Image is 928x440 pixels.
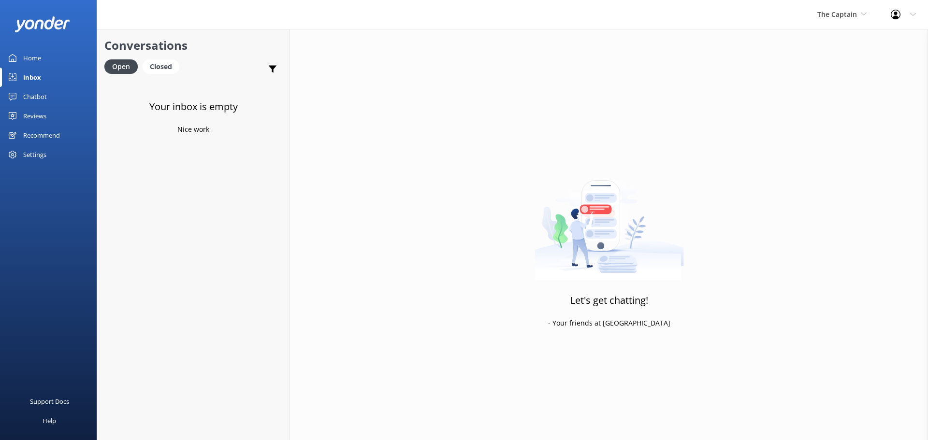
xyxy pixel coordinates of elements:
[23,126,60,145] div: Recommend
[570,293,648,308] h3: Let's get chatting!
[43,411,56,430] div: Help
[23,87,47,106] div: Chatbot
[143,59,179,74] div: Closed
[23,106,46,126] div: Reviews
[548,318,670,328] p: - Your friends at [GEOGRAPHIC_DATA]
[30,392,69,411] div: Support Docs
[14,16,70,32] img: yonder-white-logo.png
[104,59,138,74] div: Open
[104,61,143,71] a: Open
[817,10,857,19] span: The Captain
[149,99,238,114] h3: Your inbox is empty
[23,145,46,164] div: Settings
[104,36,282,55] h2: Conversations
[177,124,209,135] p: Nice work
[535,160,684,281] img: artwork of a man stealing a conversation from at giant smartphone
[143,61,184,71] a: Closed
[23,48,41,68] div: Home
[23,68,41,87] div: Inbox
